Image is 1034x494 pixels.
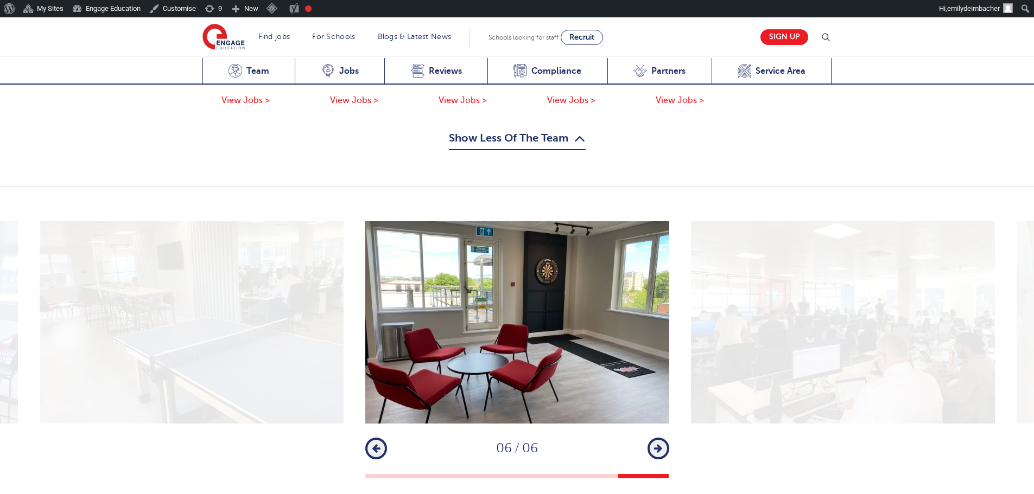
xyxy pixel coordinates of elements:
span: Reviews [429,66,462,76]
button: 2 of 6 [416,474,466,478]
span: View Jobs > [656,95,704,105]
span: Partners [651,66,686,76]
button: 1 of 6 [365,474,416,478]
span: emilydeimbacher [947,4,1000,12]
a: Find jobs [258,33,290,41]
button: 4 of 6 [517,474,568,478]
span: Compliance [531,66,581,76]
a: Blogs & Latest News [378,33,452,41]
a: Recruit [561,30,603,45]
span: 06 [522,441,538,455]
span: / [512,441,522,455]
button: 3 of 6 [466,474,517,478]
span: View Jobs > [330,95,378,105]
span: Recruit [569,33,594,41]
span: 06 [496,441,512,455]
a: Compliance [487,58,607,85]
div: Focus keyphrase not set [305,5,312,12]
img: Engage Education [202,24,245,51]
span: Jobs [339,66,359,76]
span: View Jobs > [439,95,487,105]
button: Show Less Of The Team [449,130,586,150]
button: 5 of 6 [568,474,618,478]
a: Partners [607,58,712,85]
span: View Jobs > [221,95,270,105]
span: Team [246,66,269,76]
a: Jobs [295,58,384,85]
a: For Schools [312,33,355,41]
a: Team [202,58,295,85]
a: Service Area [712,58,832,85]
a: Reviews [384,58,487,85]
span: View Jobs > [547,95,595,105]
span: Service Area [756,66,805,76]
span: Schools looking for staff [489,34,559,41]
a: Sign up [760,29,808,45]
button: 6 of 6 [618,474,669,478]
